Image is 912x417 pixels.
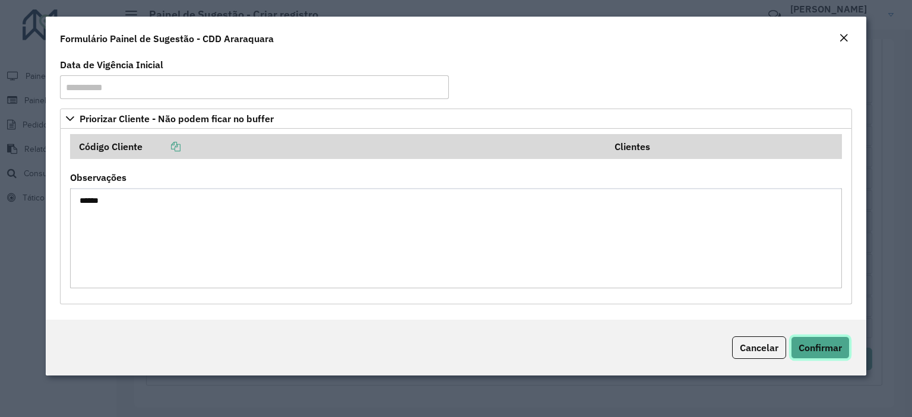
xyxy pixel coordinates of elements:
[70,134,606,159] th: Código Cliente
[60,109,852,129] a: Priorizar Cliente - Não podem ficar no buffer
[835,31,852,46] button: Close
[740,342,778,354] span: Cancelar
[732,336,786,359] button: Cancelar
[791,336,850,359] button: Confirmar
[80,114,274,123] span: Priorizar Cliente - Não podem ficar no buffer
[142,141,180,152] a: Copiar
[839,33,848,43] em: Fechar
[60,31,274,46] h4: Formulário Painel de Sugestão - CDD Araraquara
[799,342,842,354] span: Confirmar
[606,134,842,159] th: Clientes
[60,129,852,304] div: Priorizar Cliente - Não podem ficar no buffer
[70,170,126,184] label: Observações
[60,58,163,72] label: Data de Vigência Inicial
